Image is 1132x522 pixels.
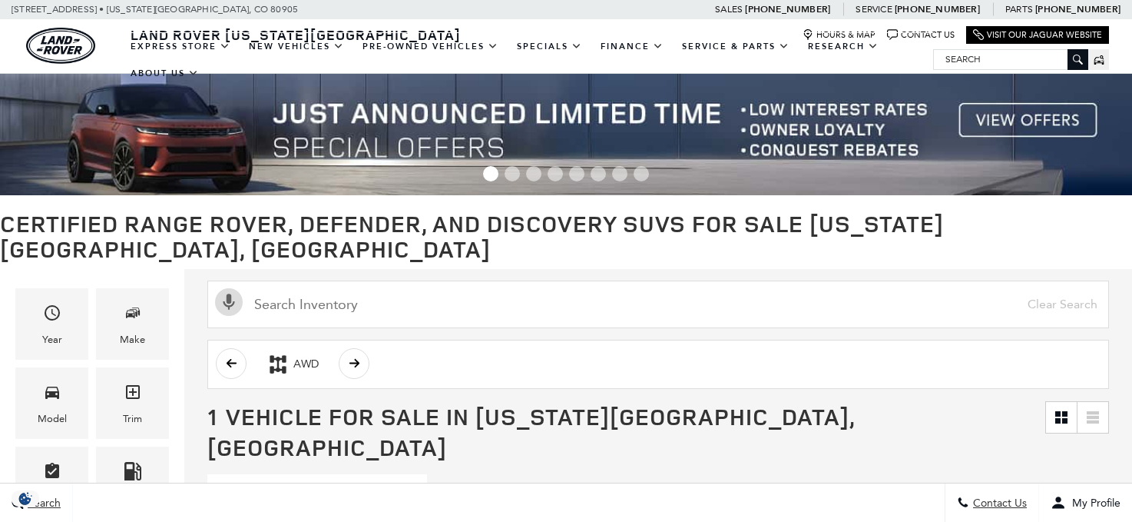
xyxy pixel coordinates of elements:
a: Finance [591,33,673,60]
span: Sales [715,4,743,15]
span: Go to slide 8 [634,166,649,181]
span: My Profile [1066,497,1120,510]
img: Opt-Out Icon [8,490,43,507]
a: New Vehicles [240,33,353,60]
span: Go to slide 6 [591,166,606,181]
div: FueltypeFueltype [96,447,169,518]
a: [STREET_ADDRESS] • [US_STATE][GEOGRAPHIC_DATA], CO 80905 [12,4,298,15]
nav: Main Navigation [121,33,933,87]
span: Go to slide 4 [548,166,563,181]
svg: Click to toggle on voice search [215,288,243,316]
div: Model [38,411,67,427]
span: Go to slide 7 [612,166,627,181]
div: MakeMake [96,288,169,360]
a: Hours & Map [803,29,875,41]
a: [PHONE_NUMBER] [895,3,980,15]
input: Search Inventory [207,281,1109,328]
div: AWD [266,353,290,376]
a: Contact Us [887,29,955,41]
div: FeaturesFeatures [15,447,88,518]
a: Service & Parts [673,33,799,60]
span: Service [856,4,892,15]
button: Open user profile menu [1039,484,1132,522]
a: Specials [508,33,591,60]
span: Year [43,300,61,331]
a: Land Rover [US_STATE][GEOGRAPHIC_DATA] [121,25,470,44]
span: Fueltype [124,458,142,490]
div: Make [120,331,145,348]
a: land-rover [26,28,95,64]
span: Go to slide 5 [569,166,584,181]
a: EXPRESS STORE [121,33,240,60]
span: Trim [124,379,142,411]
div: AWD [293,357,319,371]
a: About Us [121,60,208,87]
span: Features [43,458,61,490]
span: Go to slide 2 [505,166,520,181]
div: Year [42,331,62,348]
a: Visit Our Jaguar Website [973,29,1102,41]
img: Land Rover [26,28,95,64]
a: [PHONE_NUMBER] [745,3,830,15]
button: AWDAWD [258,348,327,381]
a: Research [799,33,888,60]
div: ModelModel [15,367,88,439]
span: Go to slide 3 [526,166,541,181]
span: Make [124,300,142,331]
button: scroll left [216,348,247,379]
span: Go to slide 1 [483,166,498,181]
div: TrimTrim [96,367,169,439]
span: Model [43,379,61,411]
button: scroll right [339,348,369,379]
div: YearYear [15,288,88,360]
div: Trim [123,411,142,427]
span: Land Rover [US_STATE][GEOGRAPHIC_DATA] [131,25,461,44]
a: Pre-Owned Vehicles [353,33,508,60]
input: Search [934,50,1087,68]
a: [PHONE_NUMBER] [1035,3,1120,15]
span: Contact Us [969,497,1027,510]
span: Parts [1005,4,1033,15]
section: Click to Open Cookie Consent Modal [8,490,43,507]
span: 1 Vehicle for Sale in [US_STATE][GEOGRAPHIC_DATA], [GEOGRAPHIC_DATA] [207,401,855,463]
